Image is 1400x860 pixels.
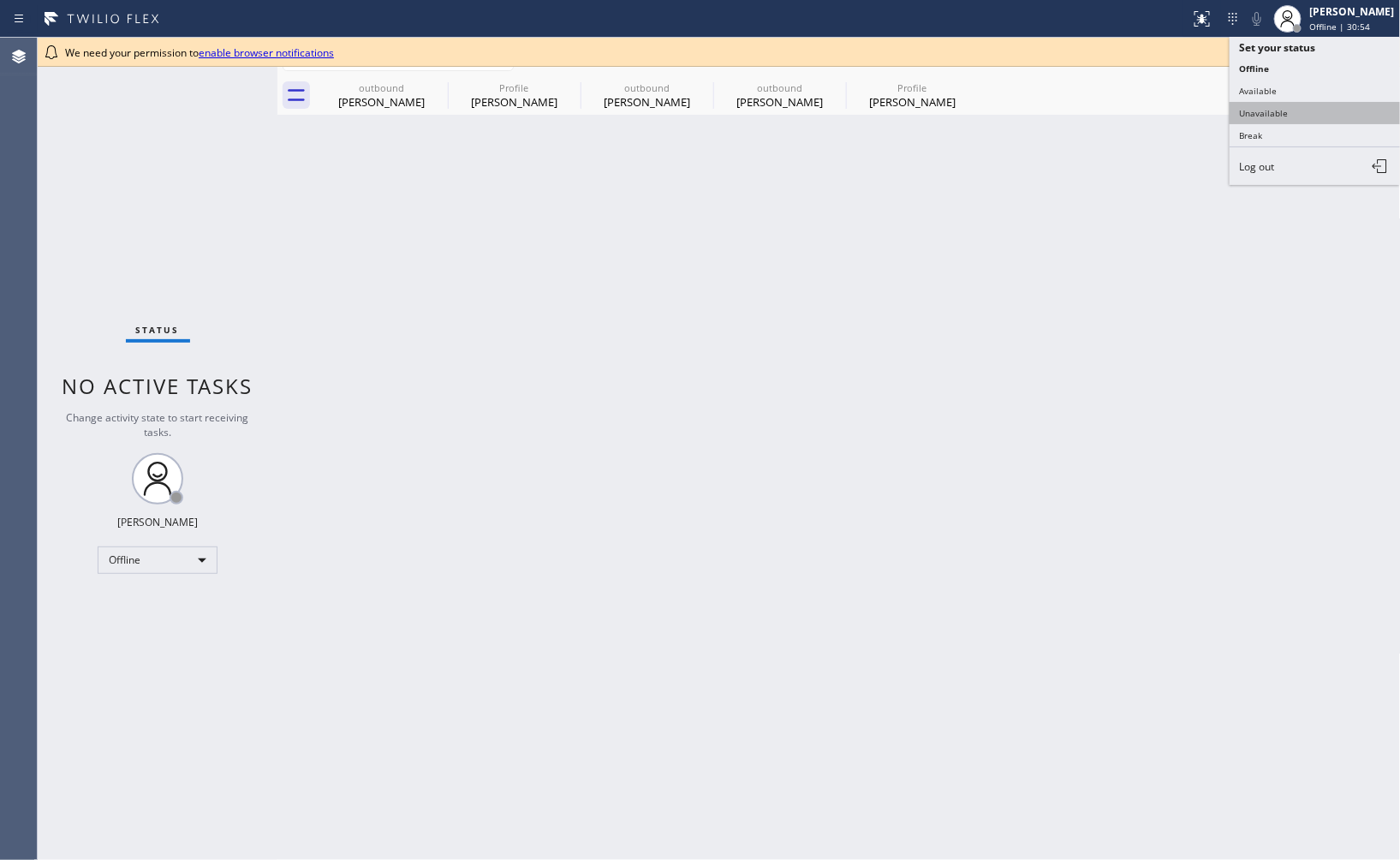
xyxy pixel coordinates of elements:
[317,94,446,110] div: [PERSON_NAME]
[317,76,446,115] div: Kamran Zamanifar
[65,45,334,60] span: We need your permission to
[199,45,334,60] a: enable browser notifications
[98,546,217,574] div: Offline
[715,94,844,110] div: [PERSON_NAME]
[848,94,977,110] div: [PERSON_NAME]
[715,76,844,115] div: Kamran Zamanifar
[63,372,253,400] span: No active tasks
[1310,21,1371,33] span: Offline | 30:54
[450,76,579,115] div: Jay Trinidad
[136,324,180,336] span: Status
[848,76,977,115] div: Kamran Zamanifar
[1310,4,1395,19] div: [PERSON_NAME]
[117,515,198,529] div: [PERSON_NAME]
[715,81,844,94] div: outbound
[848,81,977,94] div: Profile
[317,81,446,94] div: outbound
[450,81,579,94] div: Profile
[1245,7,1269,31] button: Mute
[582,81,712,94] div: outbound
[450,94,579,110] div: [PERSON_NAME]
[582,76,712,115] div: Sandy Alves
[67,410,249,439] span: Change activity state to start receiving tasks.
[582,94,712,110] div: [PERSON_NAME]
